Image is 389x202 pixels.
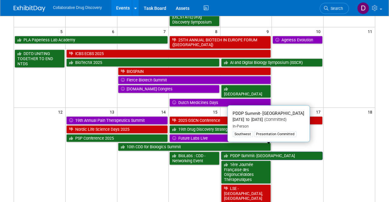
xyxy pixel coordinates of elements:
span: 8 [214,27,220,35]
a: Search [320,3,349,14]
span: 11 [367,27,375,35]
span: 10 [315,27,323,35]
a: BioLabs : CDD - Networking Event [169,152,220,165]
a: University of [US_STATE] Drug Discovery Symposium [169,8,220,26]
a: AI and Digital Biology Symposium (ISSCR) [221,59,323,67]
a: 1ère Journée Française des Oligonucléotides Thérapeutiques [221,161,271,184]
span: 7 [163,27,168,35]
a: PDDP Summit- [GEOGRAPHIC_DATA] [221,152,323,160]
a: Nordic Life Science Days 2025 [66,125,168,134]
a: 25TH ANNUAL BIOTECH IN EUROPE FORUM ([GEOGRAPHIC_DATA]) [169,36,271,49]
a: [GEOGRAPHIC_DATA] [221,85,271,98]
a: Fierce Biotech Summit [118,76,271,84]
a: PLA Paperless Lab Academy [15,36,168,44]
img: Daniel Castro [357,2,369,14]
a: BioTechX 2025 [66,59,220,67]
a: PSP Conference 2025 [66,134,168,143]
a: DDTD UNITING TOGETHER TO END NTDS [15,50,65,68]
a: [DOMAIN_NAME] Congres [118,85,220,93]
span: 6 [111,27,117,35]
a: 19th Annual Pain Therapeutics Summit [66,116,168,125]
span: 17 [315,108,323,116]
a: Future Labs Live [169,134,271,143]
span: Collaborative Drug Discovery [53,5,102,10]
span: 5 [60,27,65,35]
a: BIOSPAIN [118,67,271,76]
div: [DATE] to [DATE] [233,117,305,122]
span: 13 [109,108,117,116]
span: 9 [266,27,272,35]
span: In-Person [233,124,249,129]
span: (Committed) [263,117,287,122]
img: ExhibitDay [14,5,45,12]
a: Dutch Medicines Days [169,99,271,107]
div: Presentation Committed [254,131,297,137]
span: 15 [212,108,220,116]
a: 2025 GSCN Conference [169,116,323,125]
a: 10th CDD for Biologics Summit [118,143,271,151]
span: PDDP Summit- [GEOGRAPHIC_DATA] [233,111,305,116]
div: Southwest [233,131,253,137]
span: 14 [161,108,168,116]
span: Search [328,6,343,11]
span: 12 [57,108,65,116]
span: 18 [367,108,375,116]
a: 19th Drug Discovery Strategic Summit [169,125,271,134]
a: ICBS ECBS 2025 [66,50,271,58]
a: Ageless Evolution [273,36,323,44]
